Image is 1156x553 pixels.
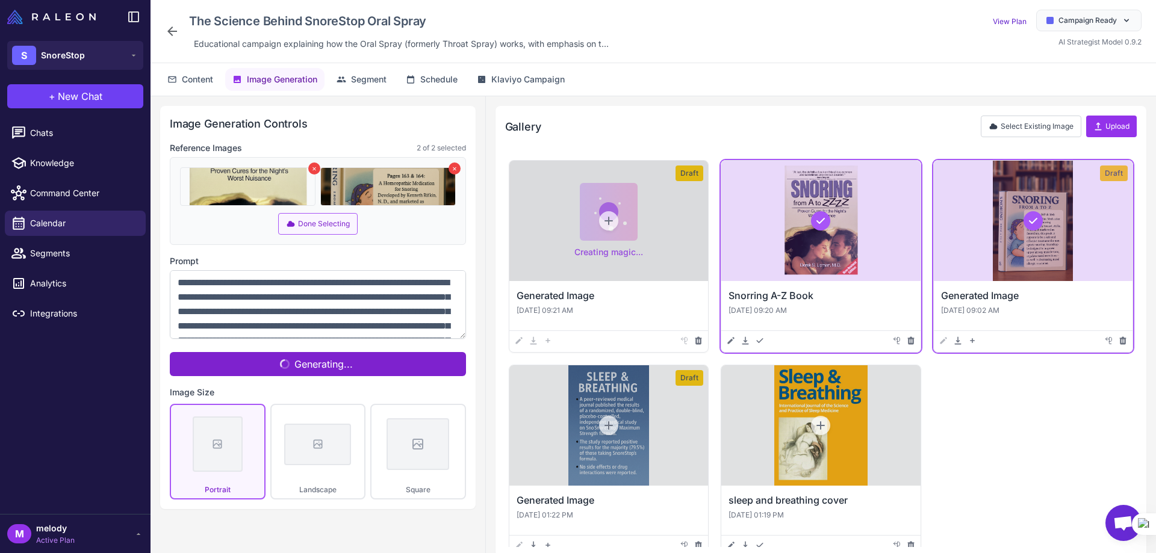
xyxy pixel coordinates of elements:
span: Image Generation [247,73,317,86]
a: Chats [5,120,146,146]
span: Segments [30,247,136,260]
label: Image Size [170,386,466,399]
button: × [449,162,461,175]
span: Command Center [30,187,136,200]
div: S [12,46,36,65]
img: Reference image [320,167,456,206]
span: Chats [30,126,136,140]
a: View Plan [993,17,1027,26]
button: Landscape [270,404,366,499]
span: melody [36,522,75,535]
span: AI Strategist Model 0.9.2 [1058,37,1142,46]
span: Campaign Ready [1058,15,1117,26]
h3: Generated Image [941,288,1125,303]
span: Segment [351,73,387,86]
span: New Chat [58,89,102,103]
button: Content [160,68,220,91]
h3: Generated Image [517,493,701,507]
button: Schedule [399,68,465,91]
a: Integrations [5,301,146,326]
h3: Snorring A-Z Book [729,288,913,303]
button: Upload [1086,116,1137,137]
h3: Generated Image [517,288,701,303]
span: 2 of 2 selected [417,143,466,153]
label: Prompt [170,255,466,268]
h2: Image Generation Controls [170,116,466,132]
a: Calendar [5,211,146,236]
span: Schedule [420,73,458,86]
span: Square [406,485,430,494]
div: M [7,524,31,543]
button: Generating... [170,352,466,376]
button: +New Chat [7,84,143,108]
button: Segment [329,68,394,91]
div: Click to edit campaign name [184,10,614,32]
span: Integrations [30,307,136,320]
button: Done Selecting [278,213,358,235]
button: Image Generation [225,68,325,91]
p: [DATE] 09:02 AM [941,305,1125,316]
span: Portrait [205,485,231,494]
a: Analytics [5,271,146,296]
a: Segments [5,241,146,266]
div: Click to edit description [189,35,614,53]
button: Select Existing Image [981,116,1081,137]
span: Active Plan [36,535,75,546]
span: Generating... [179,357,456,371]
a: Knowledge [5,150,146,176]
button: Square [370,404,466,499]
button: SSnoreStop [7,41,143,70]
button: × [308,162,320,175]
p: [DATE] 09:20 AM [729,305,913,316]
h3: sleep and breathing cover [729,493,913,507]
a: Open chat [1105,505,1142,541]
span: Landscape [299,485,337,494]
p: [DATE] 09:21 AM [517,305,701,316]
span: Knowledge [30,156,136,170]
a: Command Center [5,181,146,206]
span: Educational campaign explaining how the Oral Spray (formerly Throat Spray) works, with emphasis o... [194,37,609,51]
button: Portrait [170,404,266,499]
p: [DATE] 01:19 PM [729,510,913,521]
h2: Gallery [505,119,541,135]
span: Analytics [30,277,136,290]
img: Reference image [180,167,315,206]
button: Klaviyo Campaign [470,68,572,91]
p: [DATE] 01:22 PM [517,510,701,521]
img: Raleon Logo [7,10,96,24]
span: Calendar [30,217,136,230]
label: Reference Images [170,141,242,155]
span: Content [182,73,213,86]
span: + [49,89,55,103]
span: Klaviyo Campaign [491,73,565,86]
span: SnoreStop [41,49,85,62]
